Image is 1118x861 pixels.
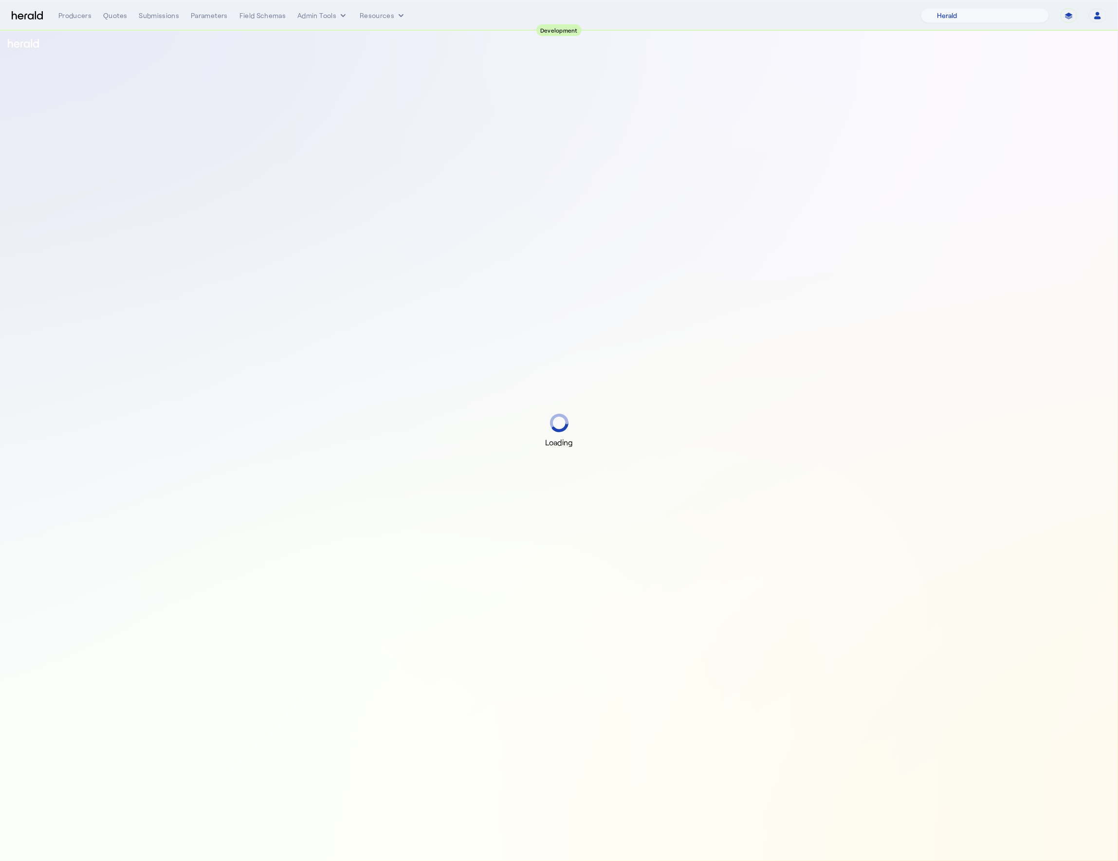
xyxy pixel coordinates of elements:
[297,11,348,20] button: internal dropdown menu
[103,11,127,20] div: Quotes
[139,11,179,20] div: Submissions
[58,11,92,20] div: Producers
[360,11,406,20] button: Resources dropdown menu
[536,24,582,36] div: Development
[239,11,286,20] div: Field Schemas
[12,11,43,20] img: Herald Logo
[191,11,228,20] div: Parameters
